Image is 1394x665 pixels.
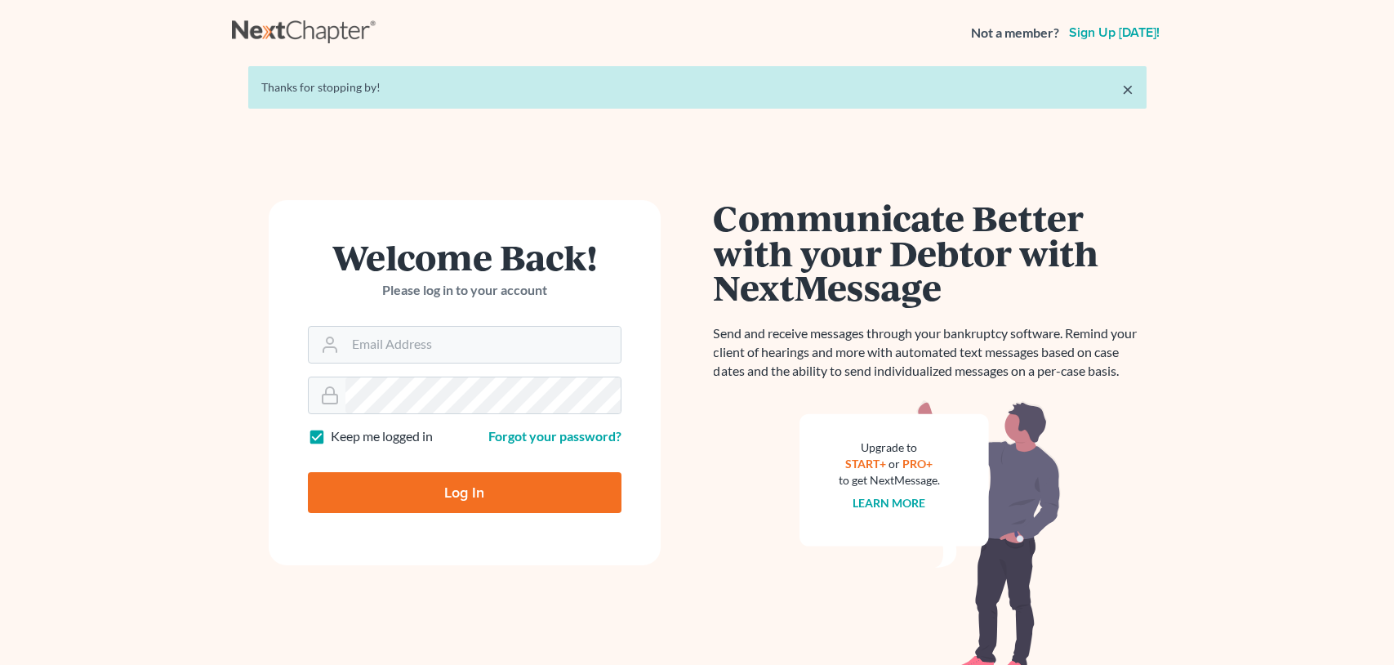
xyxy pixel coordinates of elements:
strong: Not a member? [971,24,1059,42]
a: Forgot your password? [488,428,621,444]
a: START+ [845,457,886,471]
p: Please log in to your account [308,281,621,300]
a: Sign up [DATE]! [1066,26,1163,39]
span: or [889,457,900,471]
a: × [1122,79,1133,99]
div: to get NextMessage. [839,472,940,489]
div: Thanks for stopping by! [261,79,1133,96]
h1: Welcome Back! [308,239,621,274]
h1: Communicate Better with your Debtor with NextMessage [714,200,1147,305]
p: Send and receive messages through your bankruptcy software. Remind your client of hearings and mo... [714,324,1147,381]
label: Keep me logged in [331,427,433,446]
a: PRO+ [902,457,933,471]
a: Learn more [853,496,925,510]
input: Email Address [345,327,621,363]
input: Log In [308,472,621,513]
div: Upgrade to [839,440,940,456]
